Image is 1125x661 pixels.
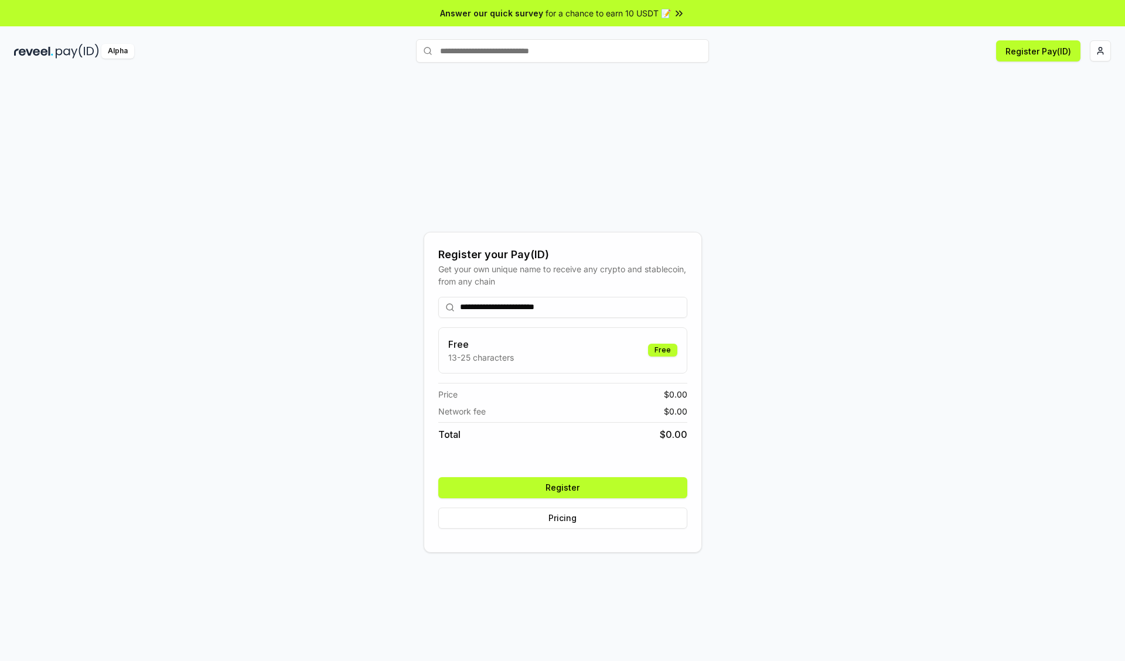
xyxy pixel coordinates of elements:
[448,351,514,364] p: 13-25 characters
[438,427,461,441] span: Total
[664,405,687,417] span: $ 0.00
[438,405,486,417] span: Network fee
[438,508,687,529] button: Pricing
[14,44,53,59] img: reveel_dark
[440,7,543,19] span: Answer our quick survey
[438,388,458,400] span: Price
[438,246,687,263] div: Register your Pay(ID)
[438,477,687,498] button: Register
[648,344,677,357] div: Free
[546,7,671,19] span: for a chance to earn 10 USDT 📝
[438,263,687,287] div: Get your own unique name to receive any crypto and stablecoin, from any chain
[56,44,99,59] img: pay_id
[101,44,134,59] div: Alpha
[660,427,687,441] span: $ 0.00
[448,337,514,351] h3: Free
[664,388,687,400] span: $ 0.00
[996,40,1080,61] button: Register Pay(ID)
